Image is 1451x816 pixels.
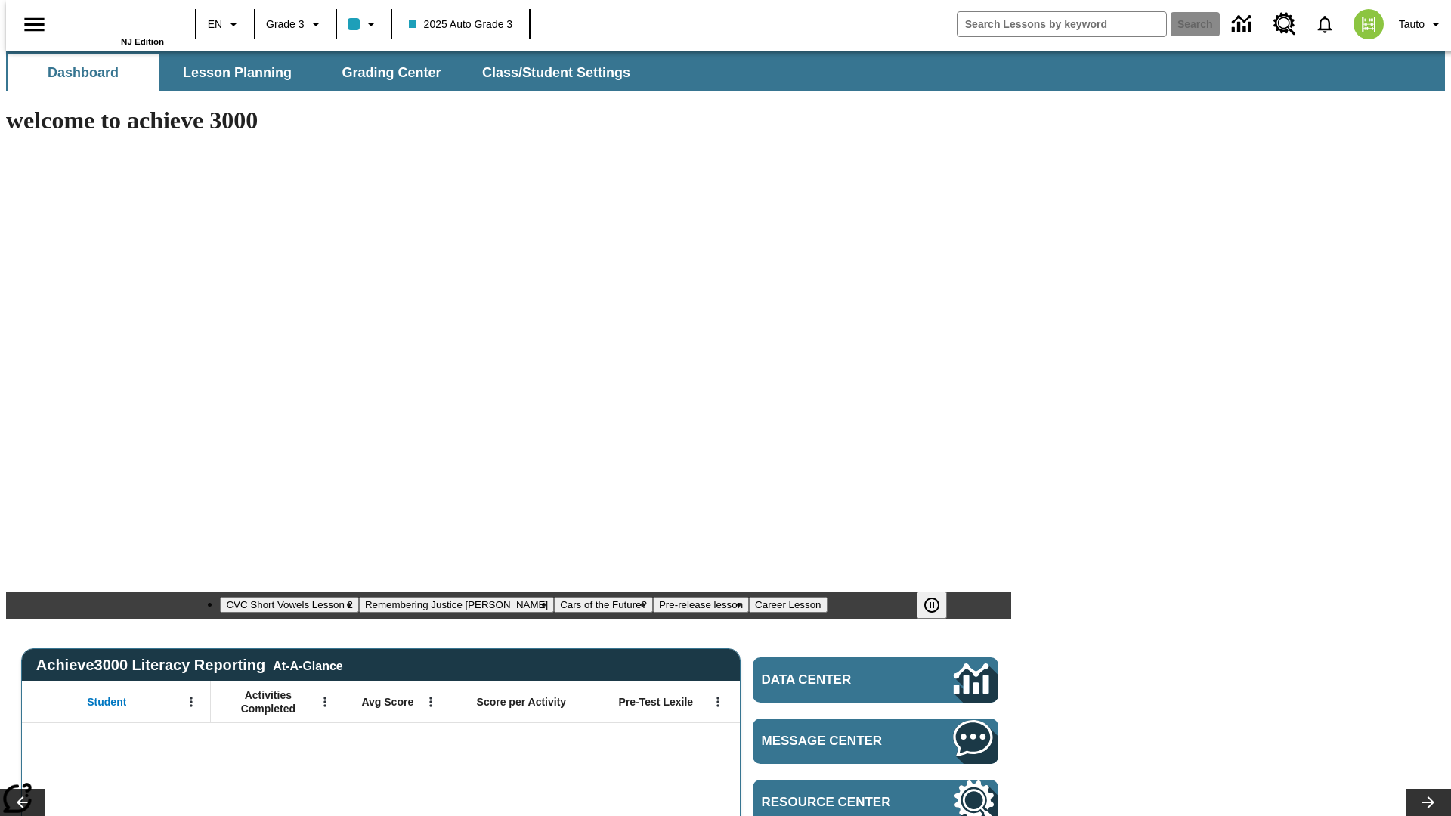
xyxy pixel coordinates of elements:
[653,597,749,613] button: Slide 4 Pre-release lesson
[260,11,331,38] button: Grade: Grade 3, Select a grade
[1399,17,1425,32] span: Tauto
[917,592,962,619] div: Pause
[8,54,159,91] button: Dashboard
[1264,4,1305,45] a: Resource Center, Will open in new tab
[162,54,313,91] button: Lesson Planning
[266,17,305,32] span: Grade 3
[419,691,442,713] button: Open Menu
[753,657,998,703] a: Data Center
[753,719,998,764] a: Message Center
[48,64,119,82] span: Dashboard
[208,17,222,32] span: EN
[477,695,567,709] span: Score per Activity
[1393,11,1451,38] button: Profile/Settings
[361,695,413,709] span: Avg Score
[6,107,1011,134] h1: welcome to achieve 3000
[470,54,642,91] button: Class/Student Settings
[220,597,358,613] button: Slide 1 CVC Short Vowels Lesson 2
[183,64,292,82] span: Lesson Planning
[66,5,164,46] div: Home
[314,691,336,713] button: Open Menu
[762,734,908,749] span: Message Center
[554,597,653,613] button: Slide 3 Cars of the Future?
[409,17,513,32] span: 2025 Auto Grade 3
[1406,789,1451,816] button: Lesson carousel, Next
[619,695,694,709] span: Pre-Test Lexile
[66,7,164,37] a: Home
[121,37,164,46] span: NJ Edition
[707,691,729,713] button: Open Menu
[342,64,441,82] span: Grading Center
[6,51,1445,91] div: SubNavbar
[12,2,57,47] button: Open side menu
[359,597,554,613] button: Slide 2 Remembering Justice O'Connor
[1305,5,1344,44] a: Notifications
[218,688,318,716] span: Activities Completed
[6,54,644,91] div: SubNavbar
[201,11,249,38] button: Language: EN, Select a language
[482,64,630,82] span: Class/Student Settings
[917,592,947,619] button: Pause
[316,54,467,91] button: Grading Center
[1344,5,1393,44] button: Select a new avatar
[36,657,343,674] span: Achieve3000 Literacy Reporting
[958,12,1166,36] input: search field
[1354,9,1384,39] img: avatar image
[762,795,908,810] span: Resource Center
[87,695,126,709] span: Student
[762,672,903,688] span: Data Center
[342,11,386,38] button: Class color is light blue. Change class color
[1223,4,1264,45] a: Data Center
[273,657,342,673] div: At-A-Glance
[180,691,203,713] button: Open Menu
[749,597,827,613] button: Slide 5 Career Lesson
